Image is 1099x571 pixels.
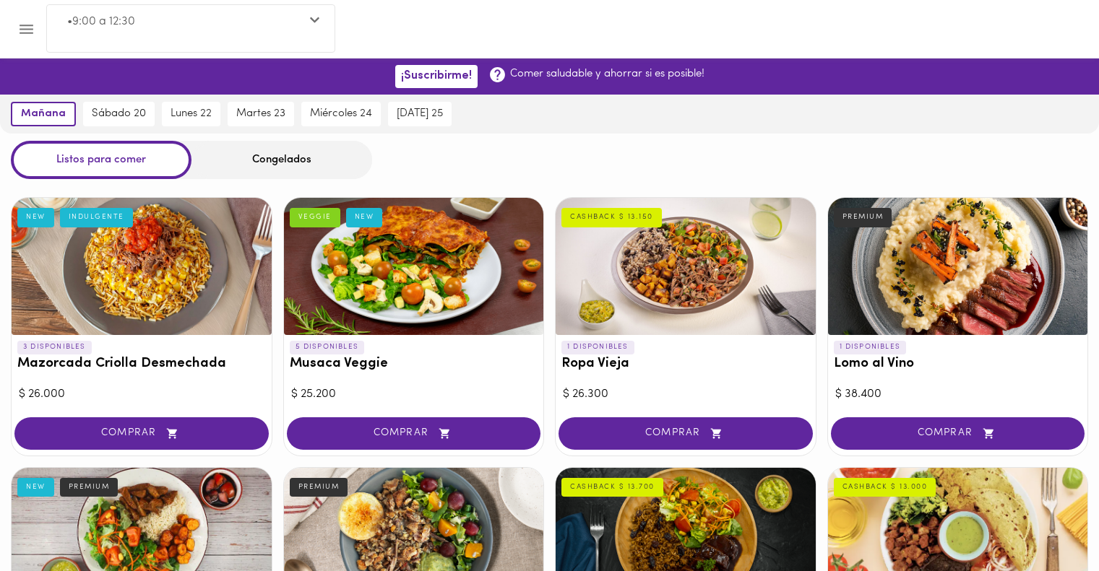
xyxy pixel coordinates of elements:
div: PREMIUM [290,478,348,497]
div: Ropa Vieja [556,198,816,335]
div: $ 26.300 [563,386,809,403]
span: mañana [21,108,66,121]
div: NEW [346,208,383,227]
div: $ 38.400 [835,386,1081,403]
p: 5 DISPONIBLES [290,341,365,354]
span: COMPRAR [305,427,523,440]
div: NEW [17,478,54,497]
span: ¡Suscribirme! [401,69,472,83]
button: [DATE] 25 [388,102,452,126]
iframe: Messagebird Livechat Widget [1015,487,1085,557]
p: 3 DISPONIBLES [17,341,92,354]
button: COMPRAR [14,417,269,450]
p: Comer saludable y ahorrar si es posible! [510,66,704,82]
div: Listos para comer [11,141,191,179]
div: CASHBACK $ 13.700 [561,478,663,497]
div: CASHBACK $ 13.150 [561,208,662,227]
span: COMPRAR [33,427,251,440]
button: COMPRAR [831,417,1085,450]
div: CASHBACK $ 13.000 [834,478,936,497]
button: COMPRAR [559,417,813,450]
div: $ 25.200 [291,386,537,403]
div: INDULGENTE [60,208,133,227]
div: Musaca Veggie [284,198,544,335]
div: Mazorcada Criolla Desmechada [12,198,272,335]
div: $ 26.000 [19,386,264,403]
span: miércoles 24 [310,108,372,121]
button: Menu [9,12,44,47]
h3: Musaca Veggie [290,357,538,372]
div: PREMIUM [60,478,118,497]
div: Lomo al Vino [828,198,1088,335]
p: 1 DISPONIBLES [834,341,907,354]
span: lunes 22 [171,108,212,121]
div: Congelados [191,141,372,179]
button: miércoles 24 [301,102,381,126]
span: COMPRAR [577,427,795,440]
div: VEGGIE [290,208,340,227]
span: martes 23 [236,108,285,121]
button: mañana [11,102,76,126]
button: ¡Suscribirme! [395,65,478,87]
div: PREMIUM [834,208,892,227]
h3: Ropa Vieja [561,357,810,372]
span: COMPRAR [849,427,1067,440]
div: NEW [17,208,54,227]
button: COMPRAR [287,417,541,450]
button: martes 23 [228,102,294,126]
h3: Mazorcada Criolla Desmechada [17,357,266,372]
button: sábado 20 [83,102,155,126]
span: [DATE] 25 [397,108,443,121]
span: • 9:00 a 12:30 [67,16,135,27]
span: sábado 20 [92,108,146,121]
button: lunes 22 [162,102,220,126]
p: 1 DISPONIBLES [561,341,634,354]
h3: Lomo al Vino [834,357,1082,372]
